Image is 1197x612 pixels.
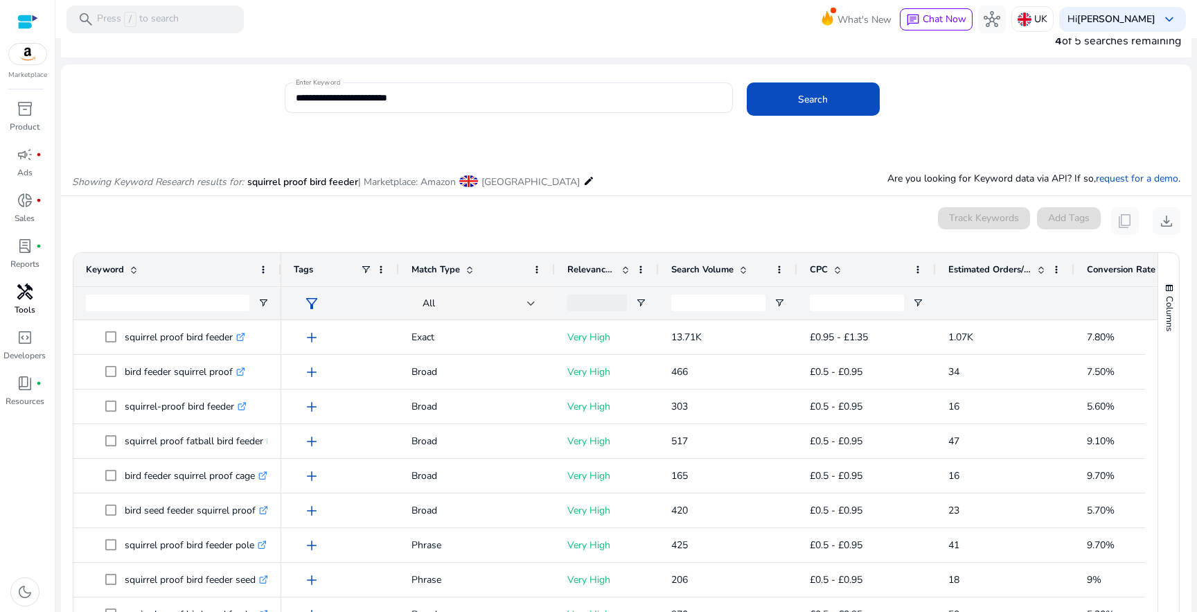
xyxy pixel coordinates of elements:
[294,263,313,276] span: Tags
[810,295,904,311] input: CPC Filter Input
[948,365,959,378] span: 34
[10,121,39,133] p: Product
[15,304,35,316] p: Tools
[17,584,33,600] span: dark_mode
[423,297,435,310] span: All
[948,504,959,517] span: 23
[810,400,862,413] span: £0.5 - £0.95
[411,462,542,490] p: Broad
[1163,296,1176,331] span: Columns
[125,566,268,594] p: squirrel proof bird feeder seed
[15,212,35,225] p: Sales
[1087,435,1115,448] span: 9.10%
[125,392,247,421] p: squirrel-proof bird feeder
[567,263,616,276] span: Relevance Score
[125,462,267,490] p: bird feeder squirrel proof cage
[1077,12,1155,26] b: [PERSON_NAME]
[17,375,33,392] span: book_4
[567,427,646,455] p: Very High
[36,152,42,157] span: fiber_manual_record
[1158,213,1175,229] span: download
[567,566,646,594] p: Very High
[36,381,42,386] span: fiber_manual_record
[1055,33,1062,49] span: 4
[303,468,320,484] span: add
[671,573,688,586] span: 206
[17,146,33,163] span: campaign
[125,427,276,455] p: squirrel proof fatball bird feeder
[1153,207,1180,235] button: download
[17,283,33,300] span: handyman
[948,435,959,448] span: 47
[810,365,862,378] span: £0.5 - £0.95
[948,539,959,552] span: 41
[567,392,646,421] p: Very High
[671,504,688,517] span: 420
[810,469,862,482] span: £0.5 - £0.95
[411,323,542,351] p: Exact
[567,323,646,351] p: Very High
[78,11,94,28] span: search
[411,496,542,525] p: Broad
[1087,469,1115,482] span: 9.70%
[798,92,828,107] span: Search
[978,6,1006,33] button: hub
[810,435,862,448] span: £0.5 - £0.95
[671,400,688,413] span: 303
[948,263,1031,276] span: Estimated Orders/Month
[303,502,320,519] span: add
[303,364,320,381] span: add
[411,358,542,386] p: Broad
[125,323,245,351] p: squirrel proof bird feeder
[303,329,320,346] span: add
[1087,539,1115,552] span: 9.70%
[17,166,33,179] p: Ads
[10,258,39,270] p: Reports
[72,175,244,189] i: Showing Keyword Research results for:
[567,496,646,525] p: Very High
[86,295,249,311] input: Keyword Filter Input
[8,70,47,80] p: Marketplace
[481,175,580,189] span: [GEOGRAPHIC_DATA]
[358,175,456,189] span: | Marketplace: Amazon
[17,329,33,346] span: code_blocks
[411,263,460,276] span: Match Type
[747,82,880,116] button: Search
[923,12,966,26] span: Chat Now
[303,433,320,450] span: add
[303,572,320,588] span: add
[411,566,542,594] p: Phrase
[583,173,594,189] mat-icon: edit
[774,297,785,308] button: Open Filter Menu
[810,263,828,276] span: CPC
[1087,331,1115,344] span: 7.80%
[948,573,959,586] span: 18
[900,8,973,30] button: chatChat Now
[948,469,959,482] span: 16
[948,400,959,413] span: 16
[810,539,862,552] span: £0.5 - £0.95
[671,539,688,552] span: 425
[411,427,542,455] p: Broad
[303,399,320,415] span: add
[86,263,124,276] span: Keyword
[17,192,33,209] span: donut_small
[303,537,320,554] span: add
[984,11,1000,28] span: hub
[1067,15,1155,24] p: Hi
[1055,33,1181,49] div: of 5 searches remaining
[567,531,646,559] p: Very High
[247,175,358,189] span: squirrel proof bird feeder
[1096,172,1178,185] a: request for a demo
[258,297,269,308] button: Open Filter Menu
[296,78,340,87] mat-label: Enter Keyword
[671,469,688,482] span: 165
[948,331,973,344] span: 1.07K
[1161,11,1178,28] span: keyboard_arrow_down
[411,392,542,421] p: Broad
[1087,504,1115,517] span: 5.70%
[411,531,542,559] p: Phrase
[567,358,646,386] p: Very High
[1087,263,1155,276] span: Conversion Rate
[6,395,44,408] p: Resources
